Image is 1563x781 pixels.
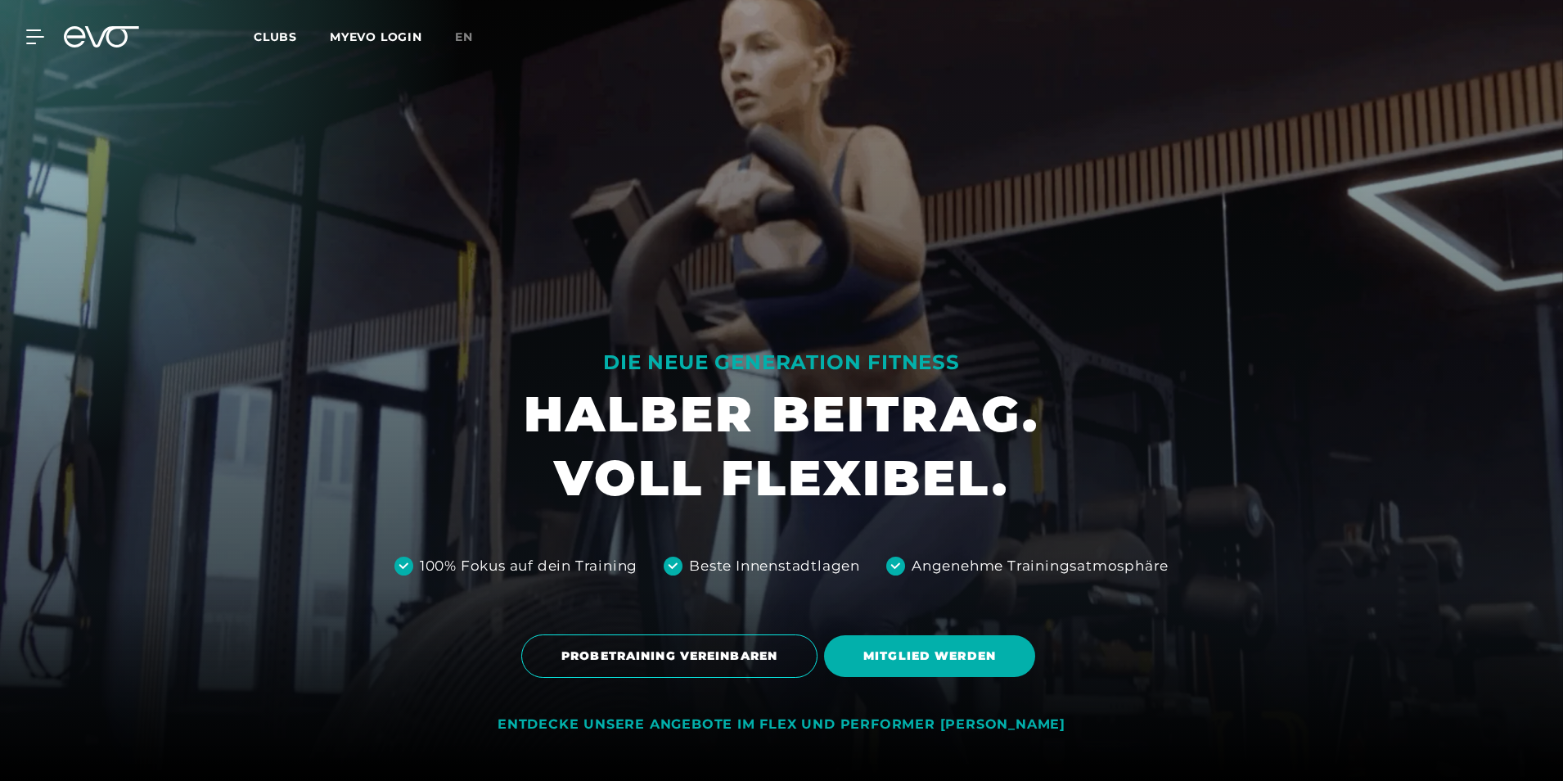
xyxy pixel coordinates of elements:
span: en [455,29,473,44]
a: Clubs [254,29,330,44]
div: Beste Innenstadtlagen [689,556,860,577]
div: 100% Fokus auf dein Training [420,556,637,577]
div: DIE NEUE GENERATION FITNESS [524,350,1039,376]
a: PROBETRAINING VEREINBAREN [521,622,824,690]
h1: HALBER BEITRAG. VOLL FLEXIBEL. [524,382,1039,510]
a: en [455,28,493,47]
a: MYEVO LOGIN [330,29,422,44]
div: ENTDECKE UNSERE ANGEBOTE IM FLEX UND PERFORMER [PERSON_NAME] [498,716,1065,734]
a: MITGLIED WERDEN [824,623,1042,689]
span: Clubs [254,29,297,44]
div: Angenehme Trainingsatmosphäre [912,556,1169,577]
span: PROBETRAINING VEREINBAREN [561,648,777,665]
span: MITGLIED WERDEN [863,648,996,665]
